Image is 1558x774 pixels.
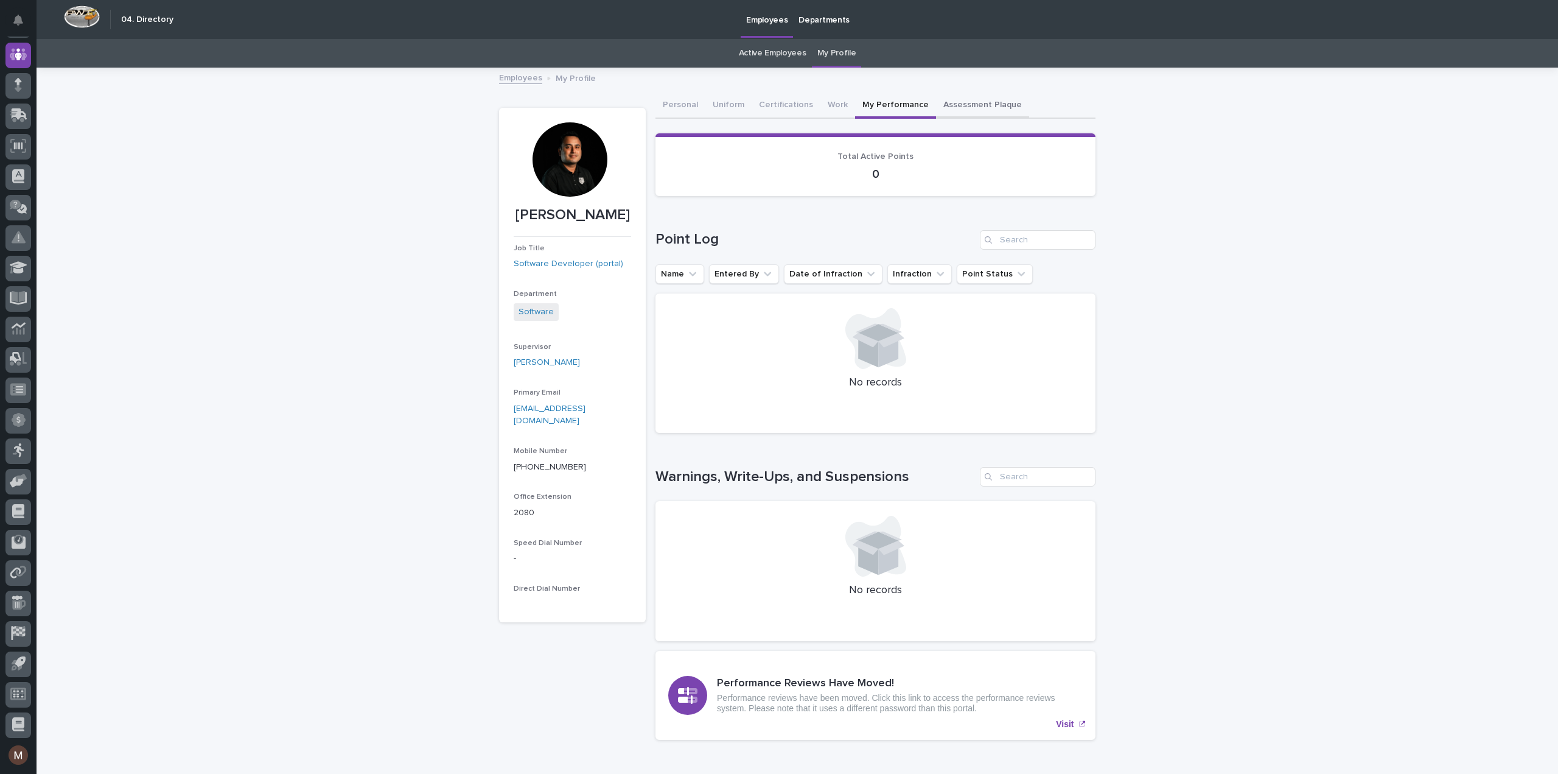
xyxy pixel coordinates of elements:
button: Assessment Plaque [936,93,1029,119]
a: Employees [499,70,542,84]
input: Search [980,467,1095,487]
span: Department [514,290,557,298]
p: Visit [1056,719,1074,730]
img: Workspace Logo [64,5,100,28]
p: No records [670,376,1081,390]
p: [PERSON_NAME] [514,206,631,224]
a: My Profile [817,39,856,68]
span: Job Title [514,245,545,252]
button: My Performance [855,93,936,119]
a: [PHONE_NUMBER] [514,463,586,471]
span: Mobile Number [514,448,567,455]
a: [EMAIL_ADDRESS][DOMAIN_NAME] [514,404,585,426]
button: Entered By [709,264,779,284]
h2: 04. Directory [121,15,173,25]
a: Software [519,306,554,318]
span: Total Active Points [837,152,913,161]
a: Visit [655,651,1095,740]
button: Uniform [705,93,752,119]
button: Infraction [887,264,952,284]
p: 0 [670,167,1081,181]
h1: Point Log [655,231,975,248]
span: Speed Dial Number [514,540,582,547]
input: Search [980,230,1095,250]
p: No records [670,584,1081,597]
span: Office Extension [514,493,571,501]
div: Notifications [15,15,31,34]
p: My Profile [556,71,596,84]
button: Date of Infraction [784,264,882,284]
button: Point Status [957,264,1033,284]
span: Supervisor [514,343,551,351]
button: Personal [655,93,705,119]
a: Software Developer (portal) [514,258,623,270]
p: 2080 [514,507,631,519]
button: users-avatar [5,742,31,768]
button: Notifications [5,7,31,33]
a: Active Employees [739,39,806,68]
h1: Warnings, Write-Ups, and Suspensions [655,468,975,486]
span: Primary Email [514,389,561,396]
p: - [514,552,631,565]
p: Performance reviews have been moved. Click this link to access the performance reviews system. Pl... [717,693,1083,714]
button: Certifications [752,93,820,119]
button: Name [655,264,704,284]
h3: Performance Reviews Have Moved! [717,677,1083,691]
span: Direct Dial Number [514,585,580,593]
button: Work [820,93,855,119]
a: [PERSON_NAME] [514,356,580,369]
